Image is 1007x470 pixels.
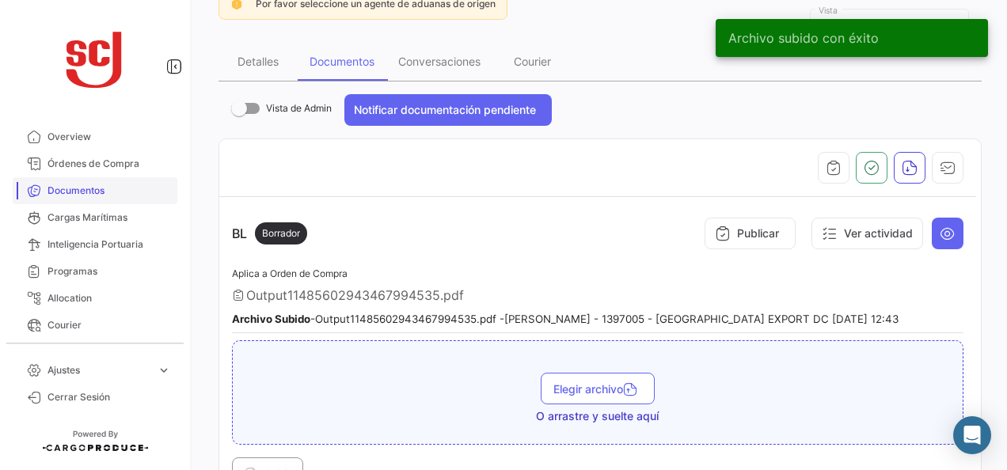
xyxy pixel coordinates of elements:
[232,267,348,279] span: Aplica a Orden de Compra
[47,363,150,377] span: Ajustes
[13,123,177,150] a: Overview
[310,55,374,68] div: Documentos
[262,226,300,241] span: Borrador
[13,231,177,258] a: Inteligencia Portuaria
[13,177,177,204] a: Documentos
[13,285,177,312] a: Allocation
[47,291,171,305] span: Allocation
[398,55,481,68] div: Conversaciones
[953,416,991,454] div: Abrir Intercom Messenger
[47,237,171,252] span: Inteligencia Portuaria
[157,363,171,377] span: expand_more
[47,264,171,279] span: Programas
[47,390,171,404] span: Cerrar Sesión
[344,94,552,126] button: Notificar documentación pendiente
[514,55,551,68] div: Courier
[246,287,464,303] span: Output11485602943467994535.pdf
[13,258,177,285] a: Programas
[266,99,332,118] span: Vista de Admin
[13,204,177,231] a: Cargas Marítimas
[541,373,655,404] button: Elegir archivo
[232,313,310,325] b: Archivo Subido
[232,313,899,325] small: - Output11485602943467994535.pdf - [PERSON_NAME] - 1397005 - [GEOGRAPHIC_DATA] EXPORT DC [DATE] 1...
[705,218,796,249] button: Publicar
[47,130,171,144] span: Overview
[811,218,923,249] button: Ver actividad
[13,150,177,177] a: Órdenes de Compra
[47,184,171,198] span: Documentos
[536,408,659,424] span: O arrastre y suelte aquí
[232,222,307,244] p: BL
[47,210,171,225] span: Cargas Marítimas
[553,382,642,396] span: Elegir archivo
[55,19,135,98] img: scj_logo1.svg
[728,30,879,46] span: Archivo subido con éxito
[47,318,171,332] span: Courier
[13,312,177,339] a: Courier
[237,55,279,68] div: Detalles
[47,157,171,171] span: Órdenes de Compra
